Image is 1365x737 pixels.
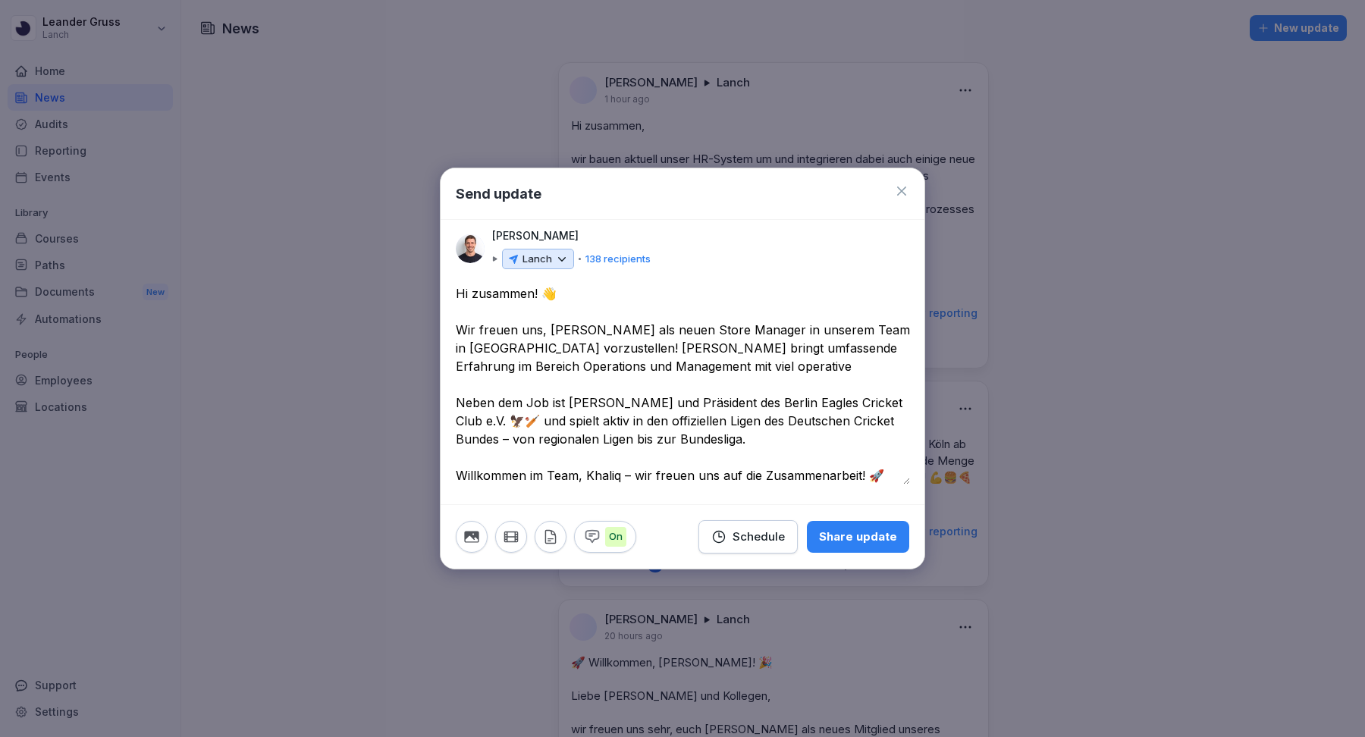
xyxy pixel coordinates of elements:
div: Share update [819,528,897,545]
p: [PERSON_NAME] [492,227,579,244]
div: Schedule [711,528,785,545]
p: 138 recipients [585,252,651,267]
button: On [574,521,636,553]
h1: Send update [456,183,541,204]
p: On [605,527,626,547]
p: Lanch [522,252,552,267]
button: Schedule [698,520,798,554]
button: Share update [807,521,909,553]
img: l5aexj2uen8fva72jjw1hczl.png [456,234,485,263]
